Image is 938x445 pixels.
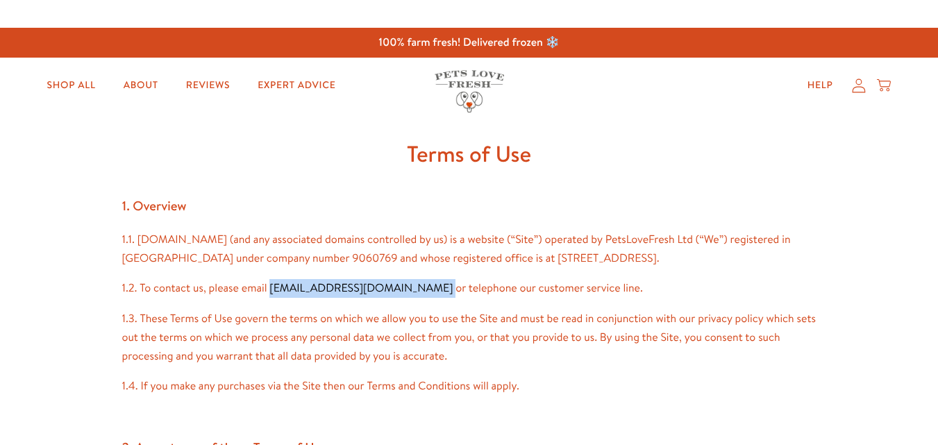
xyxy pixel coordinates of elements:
[435,70,504,112] img: Pets Love Fresh
[796,72,844,99] a: Help
[122,230,816,268] p: 1.1. [DOMAIN_NAME] (and any associated domains controlled by us) is a website (“Site”) operated b...
[246,72,346,99] a: Expert Advice
[122,377,816,396] p: 1.4. If you make any purchases via the Site then our Terms and Conditions will apply.
[122,310,816,367] p: 1.3. These Terms of Use govern the terms on which we allow you to use the Site and must be read i...
[112,72,169,99] a: About
[122,279,816,298] p: 1.2. To contact us, please email [EMAIL_ADDRESS][DOMAIN_NAME] or telephone our customer service l...
[175,72,241,99] a: Reviews
[122,135,816,173] h1: Terms of Use
[36,72,107,99] a: Shop All
[122,197,187,215] b: 1. Overview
